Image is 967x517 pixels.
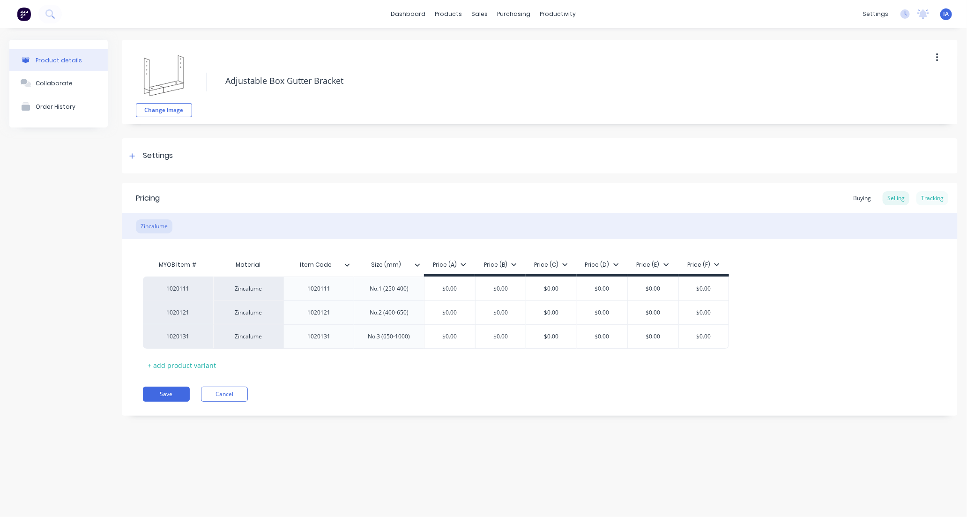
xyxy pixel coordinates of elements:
div: 1020131 [296,330,342,343]
div: 1020131 [152,332,204,341]
div: $0.00 [526,277,577,300]
img: Factory [17,7,31,21]
div: No.1 (250-400) [362,283,416,295]
div: 1020131Zincalume1020131No.3 (650-1000)$0.00$0.00$0.00$0.00$0.00$0.00 [143,324,729,349]
div: $0.00 [628,301,678,324]
div: Price (B) [484,261,517,269]
div: $0.00 [577,325,628,348]
button: Change image [136,103,192,117]
div: $0.00 [679,325,729,348]
div: $0.00 [628,277,678,300]
div: Size (mm) [354,253,418,277]
div: $0.00 [476,277,526,300]
div: 1020111Zincalume1020111No.1 (250-400)$0.00$0.00$0.00$0.00$0.00$0.00 [143,277,729,300]
div: productivity [536,7,581,21]
button: Collaborate [9,71,108,95]
div: MYOB Item # [143,255,213,274]
div: Pricing [136,193,160,204]
div: $0.00 [424,277,475,300]
div: $0.00 [577,301,628,324]
span: IA [944,10,949,18]
div: 1020121 [296,307,342,319]
div: + add product variant [143,358,221,373]
button: Product details [9,49,108,71]
div: $0.00 [424,325,475,348]
div: Price (D) [585,261,619,269]
div: $0.00 [476,325,526,348]
div: $0.00 [526,301,577,324]
div: Price (C) [534,261,568,269]
div: Order History [36,103,75,110]
div: Size (mm) [354,255,424,274]
div: $0.00 [577,277,628,300]
div: No.2 (400-650) [362,307,416,319]
div: Collaborate [36,80,73,87]
div: settings [858,7,893,21]
div: Price (A) [433,261,466,269]
div: Tracking [916,191,948,205]
div: products [431,7,467,21]
div: Selling [883,191,909,205]
img: file [141,52,187,98]
div: Item Code [283,255,354,274]
div: $0.00 [526,325,577,348]
div: Zincalume [213,300,283,324]
button: Order History [9,95,108,118]
div: $0.00 [679,277,729,300]
div: Buying [848,191,876,205]
div: $0.00 [424,301,475,324]
div: $0.00 [476,301,526,324]
div: purchasing [493,7,536,21]
button: Cancel [201,387,248,402]
div: fileChange image [136,47,192,117]
textarea: Adjustable Box Gutter Bracket [221,70,867,92]
div: Zincalume [213,277,283,300]
div: 1020121Zincalume1020121No.2 (400-650)$0.00$0.00$0.00$0.00$0.00$0.00 [143,300,729,324]
div: 1020111 [152,285,204,293]
div: Zincalume [213,324,283,349]
div: No.3 (650-1000) [361,330,418,343]
button: Save [143,387,190,402]
div: Zincalume [136,219,172,233]
div: 1020121 [152,308,204,317]
div: Material [213,255,283,274]
div: Product details [36,57,82,64]
div: $0.00 [679,301,729,324]
div: Item Code [283,253,348,277]
div: $0.00 [628,325,678,348]
div: Settings [143,150,173,162]
div: Price (F) [687,261,720,269]
div: Price (E) [637,261,669,269]
a: dashboard [387,7,431,21]
div: 1020111 [296,283,342,295]
div: sales [467,7,493,21]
